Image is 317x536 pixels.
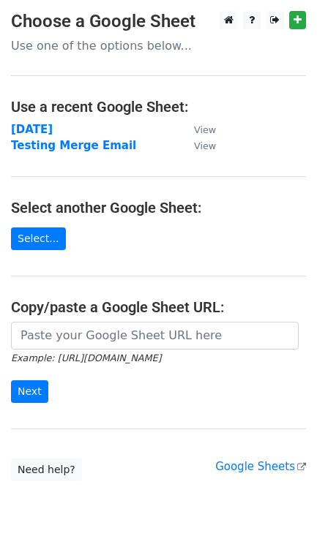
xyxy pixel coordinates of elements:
[215,460,306,473] a: Google Sheets
[11,123,53,136] a: [DATE]
[11,199,306,216] h4: Select another Google Sheet:
[11,38,306,53] p: Use one of the options below...
[194,140,216,151] small: View
[11,98,306,116] h4: Use a recent Google Sheet:
[11,458,82,481] a: Need help?
[179,139,216,152] a: View
[11,227,66,250] a: Select...
[11,11,306,32] h3: Choose a Google Sheet
[11,322,299,350] input: Paste your Google Sheet URL here
[11,352,161,363] small: Example: [URL][DOMAIN_NAME]
[179,123,216,136] a: View
[11,298,306,316] h4: Copy/paste a Google Sheet URL:
[194,124,216,135] small: View
[11,380,48,403] input: Next
[11,139,136,152] a: Testing Merge Email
